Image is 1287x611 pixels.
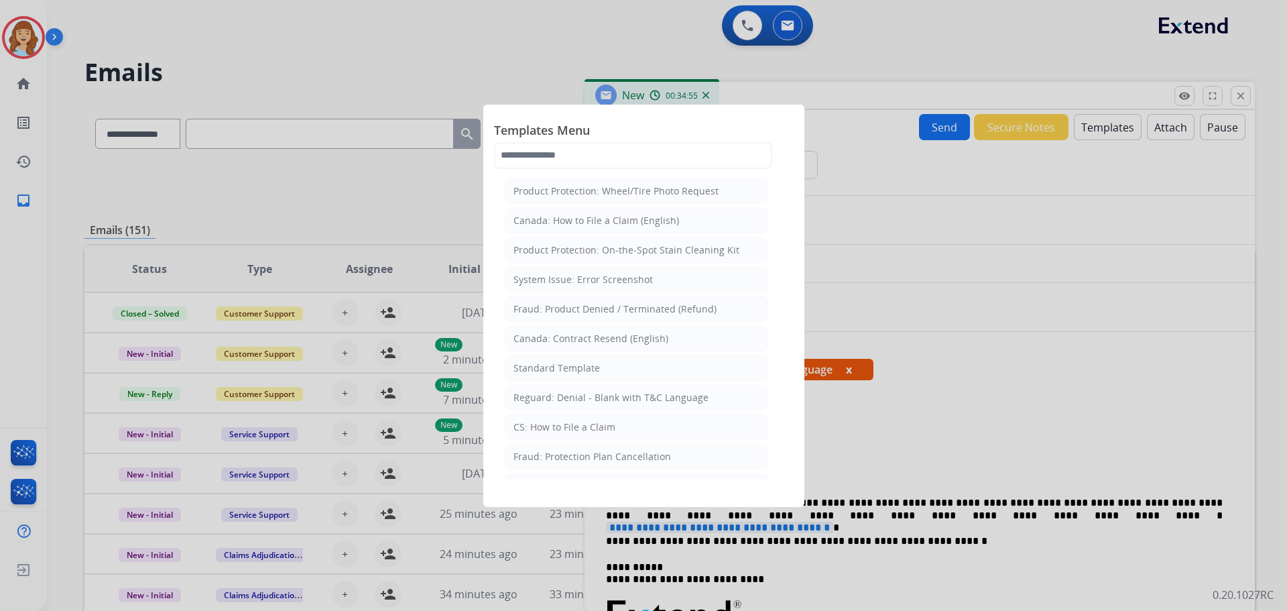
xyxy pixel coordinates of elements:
div: CS: How to File a Claim [513,421,615,434]
div: Fraud: Product Denied / Terminated (Refund) [513,302,717,316]
div: Product Protection: Wheel/Tire Photo Request [513,184,719,198]
span: Templates Menu [494,121,794,142]
div: Product Protection: On-the-Spot Stain Cleaning Kit [513,243,739,257]
div: System Issue: Error Screenshot [513,273,653,286]
div: Standard Template [513,362,600,375]
div: Reguard: Denial - Blank with T&C Language [513,391,709,404]
div: Canada: Contract Resend (English) [513,332,668,345]
div: Fraud: Protection Plan Cancellation [513,450,671,463]
div: Canada: How to File a Claim (English) [513,214,679,227]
